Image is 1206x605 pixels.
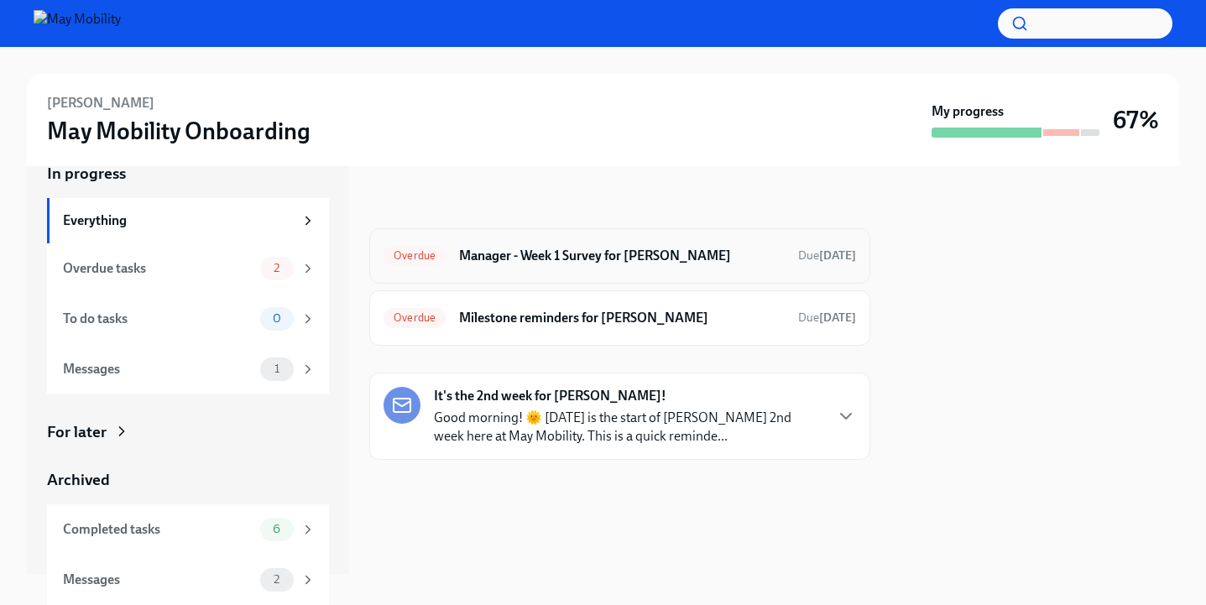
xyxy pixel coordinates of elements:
[369,193,448,215] div: In progress
[34,10,121,37] img: May Mobility
[263,523,290,535] span: 6
[63,360,253,378] div: Messages
[384,311,446,324] span: Overdue
[47,344,329,394] a: Messages1
[63,310,253,328] div: To do tasks
[798,310,856,326] span: August 2nd, 2025 09:00
[264,262,290,274] span: 2
[47,94,154,112] h6: [PERSON_NAME]
[63,259,253,278] div: Overdue tasks
[47,504,329,555] a: Completed tasks6
[47,555,329,605] a: Messages2
[47,198,329,243] a: Everything
[264,362,290,375] span: 1
[819,248,856,263] strong: [DATE]
[434,387,666,405] strong: It's the 2nd week for [PERSON_NAME]!
[47,421,107,443] div: For later
[63,571,253,589] div: Messages
[47,294,329,344] a: To do tasks0
[459,309,785,327] h6: Milestone reminders for [PERSON_NAME]
[47,243,329,294] a: Overdue tasks2
[798,248,856,263] span: Due
[434,409,822,446] p: Good morning! 🌞 [DATE] is the start of [PERSON_NAME] 2nd week here at May Mobility. This is a qui...
[63,520,253,539] div: Completed tasks
[47,163,329,185] a: In progress
[264,573,290,586] span: 2
[47,421,329,443] a: For later
[384,249,446,262] span: Overdue
[798,248,856,263] span: August 2nd, 2025 09:00
[819,310,856,325] strong: [DATE]
[263,312,291,325] span: 0
[1113,105,1159,135] h3: 67%
[459,247,785,265] h6: Manager - Week 1 Survey for [PERSON_NAME]
[798,310,856,325] span: Due
[932,102,1004,121] strong: My progress
[47,116,311,146] h3: May Mobility Onboarding
[384,305,856,331] a: OverdueMilestone reminders for [PERSON_NAME]Due[DATE]
[63,211,294,230] div: Everything
[47,469,329,491] a: Archived
[384,243,856,269] a: OverdueManager - Week 1 Survey for [PERSON_NAME]Due[DATE]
